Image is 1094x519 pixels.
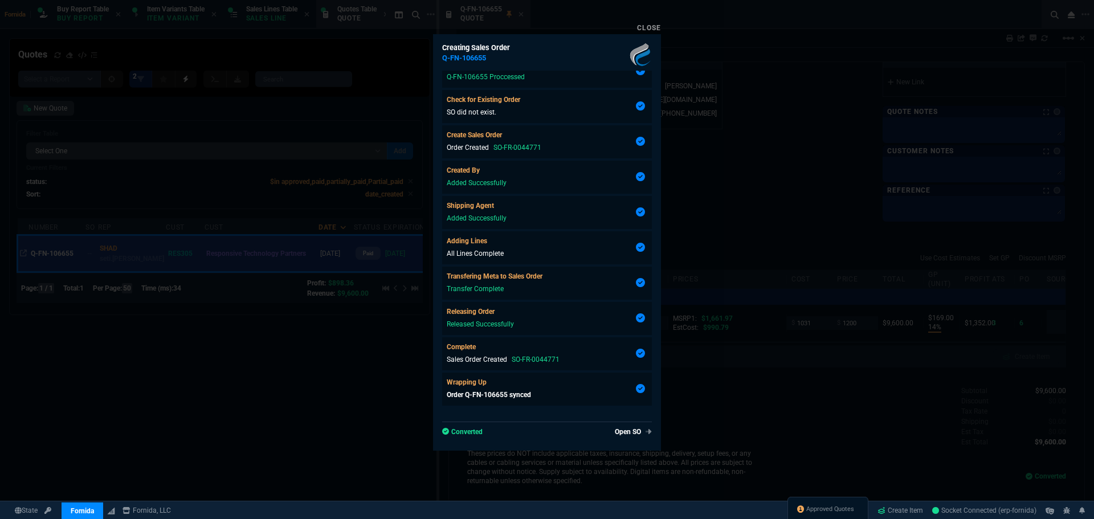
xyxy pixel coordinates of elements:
[119,505,174,516] a: msbcCompanyName
[447,342,564,352] p: Complete
[873,502,928,519] a: Create Item
[447,377,536,387] p: Wrapping Up
[447,201,511,211] p: Shipping Agent
[447,319,514,329] p: Released Successfully
[442,427,652,437] p: Converted
[447,107,496,117] p: SO did not exist.
[447,354,507,365] p: Sales Order Created
[41,505,55,516] a: API TOKEN
[512,354,560,365] p: SO-FR-0044771
[447,165,511,175] p: Created By
[806,505,854,514] span: Approved Quotes
[447,390,531,400] p: Order Q-FN-106655 synced
[442,43,652,52] h6: Creating Sales Order
[447,284,504,294] p: Transfer Complete
[447,142,489,153] p: Order Created
[447,178,507,188] p: Added Successfully
[447,236,508,246] p: Adding Lines
[447,95,520,105] p: Check for Existing Order
[932,505,1036,516] a: yXnFfFik4p3Jj03cAACi
[447,307,519,317] p: Releasing Order
[615,427,652,437] a: Open SO
[932,506,1036,514] span: Socket Connected (erp-fornida)
[637,24,661,32] a: Close
[442,52,652,63] h5: Q-FN-106655
[493,142,541,153] p: SO-FR-0044771
[447,248,504,259] p: All Lines Complete
[11,505,41,516] a: Global State
[447,130,546,140] p: Create Sales Order
[447,271,542,281] p: Transfering Meta to Sales Order
[447,213,507,223] p: Added Successfully
[447,72,525,82] p: Q-FN-106655 Proccessed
